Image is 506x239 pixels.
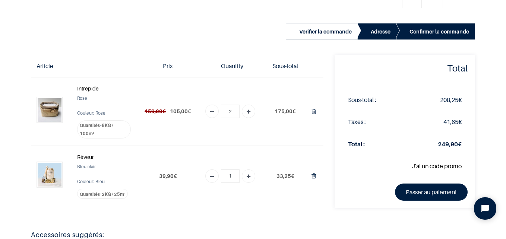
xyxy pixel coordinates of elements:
[371,27,390,36] div: Adresse
[265,55,306,77] th: Sous-total
[242,169,255,183] a: Add one
[80,191,100,197] span: Quantités
[438,140,462,148] strong: €
[31,55,71,77] th: Article
[440,96,462,103] span: €
[77,179,105,184] span: Couleur: Bleu
[137,55,199,77] th: Prix
[38,98,61,122] img: Intrépide (8KG / 100m²)
[159,173,174,179] span: 39,90
[199,55,265,77] th: Quantity
[205,105,219,118] a: Remove one
[299,27,352,36] div: Vérifier la commande
[276,173,291,179] span: 33,25
[38,163,61,187] img: Rêveur (2KG / 25m²)
[77,120,131,138] label: -
[77,153,94,162] a: Rêveur
[80,122,100,128] span: Quantités
[342,63,468,74] h4: Total
[342,89,409,111] td: Sous-total :
[412,162,462,170] a: J'ai un code promo
[276,173,294,179] span: €
[170,108,188,114] span: 105,00
[77,84,99,93] a: Intrépide
[159,173,177,179] span: €
[443,118,458,125] span: 41,65
[77,85,99,92] strong: Intrépide
[275,108,296,114] span: €
[438,140,458,148] span: 249,90
[409,27,469,36] div: Confirmer la commande
[311,172,316,179] a: Supprimer du panier
[145,108,162,114] span: 159,60
[342,111,409,133] td: Taxes :
[145,108,166,114] del: €
[77,154,94,160] strong: Rêveur
[102,191,126,197] span: 2KG / 25m²
[348,140,365,148] strong: Total :
[440,96,458,103] span: 208,25
[205,169,219,183] a: Remove one
[77,95,87,101] span: Rose
[395,184,468,201] a: Passer au paiement
[311,108,316,115] a: Supprimer du panier
[468,191,503,226] iframe: Tidio Chat
[77,189,128,199] label: -
[242,105,255,118] a: Add one
[170,108,191,114] span: €
[77,110,105,116] span: Couleur: Rose
[443,118,462,125] span: €
[275,108,292,114] span: 175,00
[77,164,96,169] span: Bleu clair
